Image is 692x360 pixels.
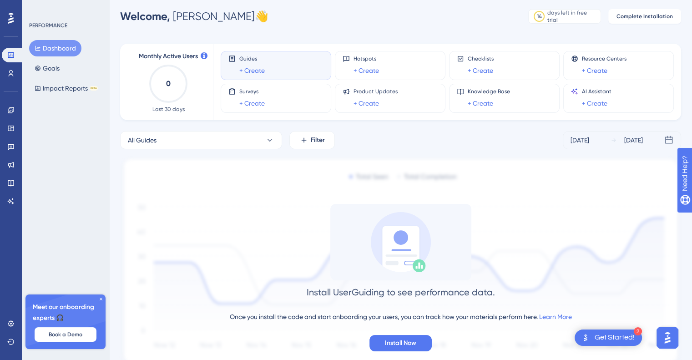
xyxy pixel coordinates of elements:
button: Dashboard [29,40,81,56]
div: days left in free trial [547,9,598,24]
span: Hotspots [354,55,379,62]
span: Welcome, [120,10,170,23]
div: Install UserGuiding to see performance data. [307,286,495,299]
span: AI Assistant [582,88,611,95]
a: Learn More [539,313,572,320]
div: 14 [537,13,542,20]
span: Need Help? [21,2,57,13]
span: All Guides [128,135,157,146]
a: + Create [239,65,265,76]
span: Product Updates [354,88,398,95]
span: Last 30 days [152,106,185,113]
button: Complete Installation [608,9,681,24]
div: Once you install the code and start onboarding your users, you can track how your materials perfo... [230,311,572,322]
span: Complete Installation [616,13,673,20]
div: [DATE] [624,135,643,146]
span: Guides [239,55,265,62]
text: 0 [166,79,171,88]
button: Impact ReportsBETA [29,80,103,96]
div: Open Get Started! checklist, remaining modules: 2 [575,330,642,346]
div: 2 [634,327,642,335]
iframe: UserGuiding AI Assistant Launcher [654,324,681,351]
div: PERFORMANCE [29,22,67,29]
a: + Create [468,98,493,109]
span: Filter [311,135,325,146]
span: Monthly Active Users [139,51,198,62]
div: Get Started! [595,333,635,343]
a: + Create [468,65,493,76]
button: Goals [29,60,65,76]
span: Surveys [239,88,265,95]
span: Checklists [468,55,494,62]
button: Book a Demo [35,327,96,342]
span: Meet our onboarding experts 🎧 [33,302,98,324]
button: All Guides [120,131,282,149]
a: + Create [582,98,607,109]
span: Book a Demo [49,331,82,338]
a: + Create [239,98,265,109]
span: Resource Centers [582,55,626,62]
span: Install Now [385,338,416,349]
a: + Create [582,65,607,76]
img: launcher-image-alternative-text [580,332,591,343]
div: [DATE] [571,135,589,146]
div: BETA [90,86,98,91]
span: Knowledge Base [468,88,510,95]
a: + Create [354,98,379,109]
a: + Create [354,65,379,76]
div: [PERSON_NAME] 👋 [120,9,268,24]
button: Install Now [369,335,432,351]
button: Filter [289,131,335,149]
